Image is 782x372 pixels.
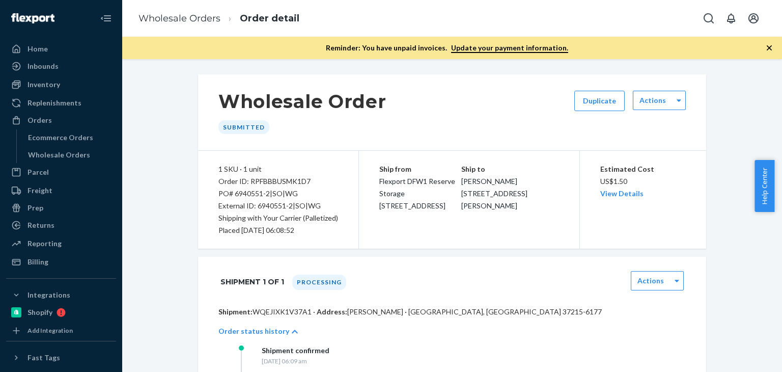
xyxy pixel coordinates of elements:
div: Billing [27,257,48,267]
div: Freight [27,185,52,196]
span: Flexport DFW1 Reserve Storage [STREET_ADDRESS] [379,177,455,210]
div: Shipment confirmed [262,346,329,356]
div: US$1.50 [600,163,686,200]
a: Add Integration [6,325,116,337]
a: Prep [6,200,116,216]
h1: Wholesale Order [218,91,386,112]
button: Fast Tags [6,350,116,366]
div: Integrations [27,290,70,300]
div: Submitted [218,120,269,134]
p: Ship from [379,163,461,175]
a: Shopify [6,304,116,321]
div: Prep [27,203,43,213]
button: Close Navigation [96,8,116,29]
button: Help Center [755,160,774,212]
div: Inventory [27,79,60,90]
p: Reminder: You have unpaid invoices. [326,43,568,53]
div: Fast Tags [27,353,60,363]
p: Order status history [218,326,289,336]
a: Billing [6,254,116,270]
h1: Shipment 1 of 1 [220,271,284,293]
a: Parcel [6,164,116,180]
div: Ecommerce Orders [28,132,93,143]
button: Duplicate [574,91,625,111]
span: Address: [317,307,347,316]
p: Estimated Cost [600,163,686,175]
div: Order ID: RPFBBBUSMK1D7 [218,175,338,188]
a: Home [6,41,116,57]
div: Wholesale Orders [28,150,90,160]
a: Update your payment information. [451,43,568,53]
span: [PERSON_NAME] [STREET_ADDRESS][PERSON_NAME] [461,177,527,210]
button: Open notifications [721,8,741,29]
iframe: Opens a widget where you can chat to one of our agents [717,341,772,367]
div: Home [27,44,48,54]
div: Reporting [27,238,62,249]
div: Processing [292,275,346,290]
a: Returns [6,217,116,233]
p: Ship to [461,163,558,175]
a: Inbounds [6,58,116,74]
div: Shopify [27,307,52,317]
label: Actions [639,95,666,105]
img: Flexport logo [11,13,54,23]
a: View Details [600,189,644,198]
div: External ID: 6940551-2|SO|WG [218,200,338,212]
label: Actions [637,276,664,286]
a: Wholesale Orders [23,147,117,163]
a: Reporting [6,235,116,252]
a: Order detail [240,13,299,24]
div: Inbounds [27,61,59,71]
a: Orders [6,112,116,128]
div: Add Integration [27,326,73,335]
ol: breadcrumbs [130,4,308,34]
div: Parcel [27,167,49,177]
p: WQEJIXK1V37A1 · [PERSON_NAME] · [GEOGRAPHIC_DATA], [GEOGRAPHIC_DATA] 37215-6177 [218,307,686,317]
a: Replenishments [6,95,116,111]
span: Shipment: [218,307,253,316]
button: Open Search Box [699,8,719,29]
a: Wholesale Orders [138,13,220,24]
div: 1 SKU · 1 unit [218,163,338,175]
div: [DATE] 06:09 am [262,357,329,365]
a: Freight [6,182,116,199]
a: Ecommerce Orders [23,129,117,146]
button: Integrations [6,287,116,303]
button: Open account menu [743,8,764,29]
a: Inventory [6,76,116,93]
div: PO# 6940551-2|SO|WG [218,188,338,200]
p: Shipping with Your Carrier (Palletized) [218,212,338,224]
div: Placed [DATE] 06:08:52 [218,224,338,236]
div: Orders [27,115,52,125]
div: Replenishments [27,98,81,108]
div: Returns [27,220,54,230]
